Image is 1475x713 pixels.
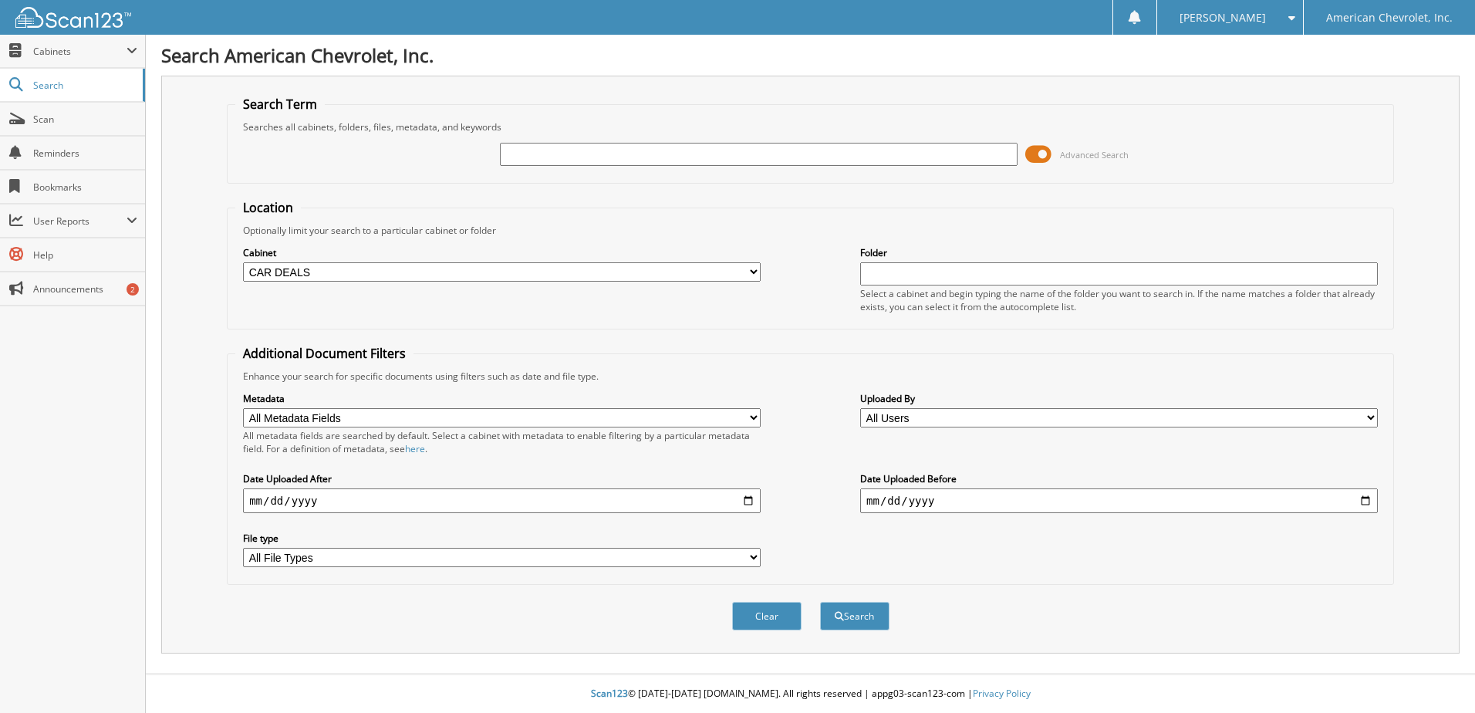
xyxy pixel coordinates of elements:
[33,282,137,296] span: Announcements
[33,45,127,58] span: Cabinets
[235,345,413,362] legend: Additional Document Filters
[33,79,135,92] span: Search
[860,287,1378,313] div: Select a cabinet and begin typing the name of the folder you want to search in. If the name match...
[1326,13,1453,22] span: American Chevrolet, Inc.
[860,392,1378,405] label: Uploaded By
[161,42,1460,68] h1: Search American Chevrolet, Inc.
[243,532,761,545] label: File type
[235,370,1386,383] div: Enhance your search for specific documents using filters such as date and file type.
[732,602,802,630] button: Clear
[15,7,131,28] img: scan123-logo-white.svg
[127,283,139,296] div: 2
[33,248,137,262] span: Help
[1398,639,1475,713] iframe: Chat Widget
[33,181,137,194] span: Bookmarks
[33,147,137,160] span: Reminders
[235,199,301,216] legend: Location
[243,472,761,485] label: Date Uploaded After
[591,687,628,700] span: Scan123
[860,488,1378,513] input: end
[243,429,761,455] div: All metadata fields are searched by default. Select a cabinet with metadata to enable filtering b...
[235,224,1386,237] div: Optionally limit your search to a particular cabinet or folder
[243,488,761,513] input: start
[243,392,761,405] label: Metadata
[33,113,137,126] span: Scan
[973,687,1031,700] a: Privacy Policy
[860,246,1378,259] label: Folder
[235,96,325,113] legend: Search Term
[243,246,761,259] label: Cabinet
[235,120,1386,133] div: Searches all cabinets, folders, files, metadata, and keywords
[146,675,1475,713] div: © [DATE]-[DATE] [DOMAIN_NAME]. All rights reserved | appg03-scan123-com |
[33,215,127,228] span: User Reports
[1180,13,1266,22] span: [PERSON_NAME]
[860,472,1378,485] label: Date Uploaded Before
[820,602,889,630] button: Search
[1060,149,1129,161] span: Advanced Search
[405,442,425,455] a: here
